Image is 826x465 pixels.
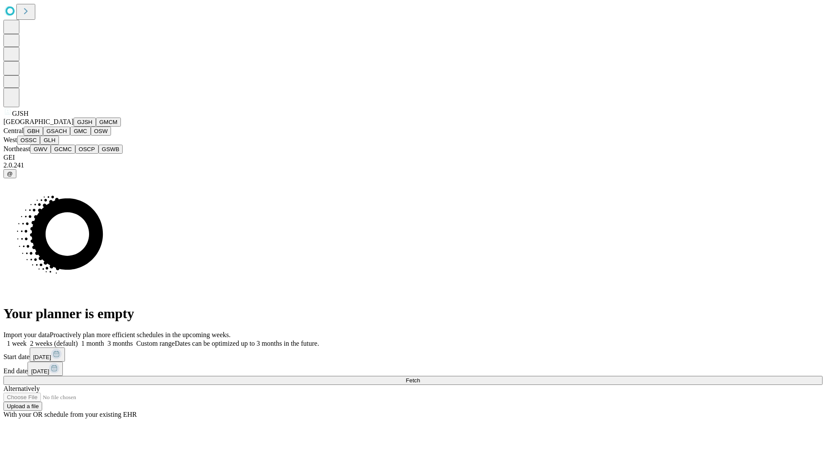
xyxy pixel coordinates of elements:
[33,354,51,360] span: [DATE]
[3,118,74,125] span: [GEOGRAPHIC_DATA]
[3,136,17,143] span: West
[3,347,823,362] div: Start date
[30,340,78,347] span: 2 weeks (default)
[3,402,42,411] button: Upload a file
[3,154,823,161] div: GEI
[3,306,823,322] h1: Your planner is empty
[3,385,40,392] span: Alternatively
[3,376,823,385] button: Fetch
[136,340,175,347] span: Custom range
[30,145,51,154] button: GWV
[108,340,133,347] span: 3 months
[3,127,24,134] span: Central
[31,368,49,375] span: [DATE]
[3,161,823,169] div: 2.0.241
[406,377,420,384] span: Fetch
[99,145,123,154] button: GSWB
[28,362,63,376] button: [DATE]
[51,145,75,154] button: GCMC
[81,340,104,347] span: 1 month
[17,136,40,145] button: OSSC
[3,169,16,178] button: @
[3,362,823,376] div: End date
[3,411,137,418] span: With your OR schedule from your existing EHR
[96,118,121,127] button: GMCM
[75,145,99,154] button: OSCP
[43,127,70,136] button: GSACH
[3,331,50,338] span: Import your data
[30,347,65,362] button: [DATE]
[50,331,231,338] span: Proactively plan more efficient schedules in the upcoming weeks.
[40,136,59,145] button: GLH
[3,145,30,152] span: Northeast
[91,127,111,136] button: OSW
[24,127,43,136] button: GBH
[12,110,28,117] span: GJSH
[7,170,13,177] span: @
[7,340,27,347] span: 1 week
[70,127,90,136] button: GMC
[74,118,96,127] button: GJSH
[175,340,319,347] span: Dates can be optimized up to 3 months in the future.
